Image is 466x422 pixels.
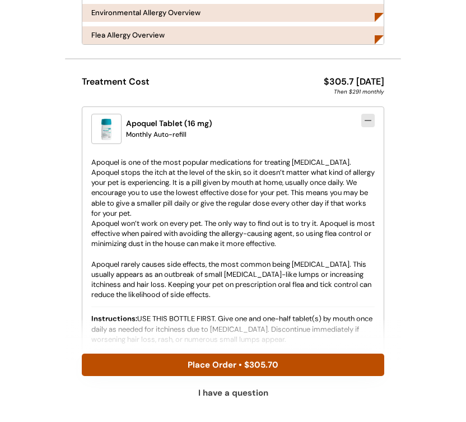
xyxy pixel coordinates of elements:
div: Monthly Auto-refill [126,129,187,140]
strong: Instructions: [91,314,137,323]
img: Rectangle%20166.png [375,13,384,22]
div: USE THIS BOTTLE FIRST. Give one and one-half tablet(s) by mouth once daily as needed for itchines... [91,307,375,351]
div: Treatment Cost [82,77,150,86]
div: I have a question [198,389,268,397]
div: Apoquel Tablet (16 mg) [126,118,212,129]
div: Flea Allergy Overview [91,31,165,39]
div: Environmental Allergy Overview [91,9,201,16]
div: Apoquel is one of the most popular medications for treating [MEDICAL_DATA]. Apoquel stops the itc... [91,151,375,307]
div: Then $291 monthly [334,86,384,98]
div: $305.7 [DATE] [324,77,384,86]
button: Place Order • $305.70 [82,354,384,376]
img: Rectangle%20166.png [375,35,384,44]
